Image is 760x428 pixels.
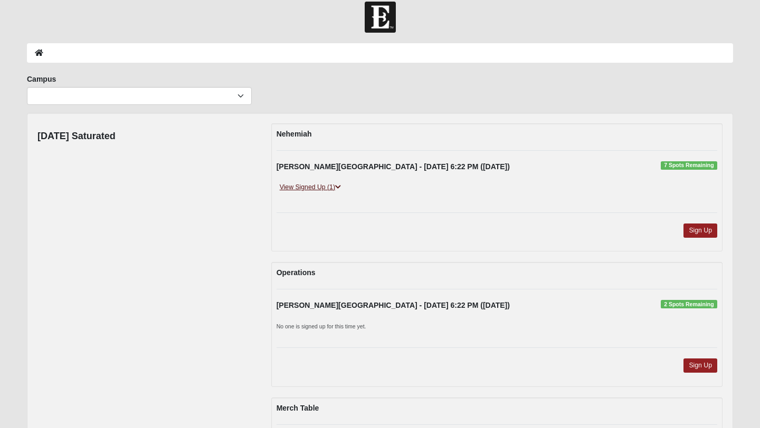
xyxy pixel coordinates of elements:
[277,404,319,412] strong: Merch Table
[365,2,396,33] img: Church of Eleven22 Logo
[683,223,717,238] a: Sign Up
[683,358,717,373] a: Sign Up
[661,300,717,308] span: 2 Spots Remaining
[277,301,510,309] strong: [PERSON_NAME][GEOGRAPHIC_DATA] - [DATE] 6:22 PM ([DATE])
[277,162,510,171] strong: [PERSON_NAME][GEOGRAPHIC_DATA] - [DATE] 6:22 PM ([DATE])
[277,323,366,329] small: No one is signed up for this time yet.
[27,74,56,84] label: Campus
[277,182,344,193] a: View Signed Up (1)
[277,130,312,138] strong: Nehemiah
[277,268,316,277] strong: Operations
[37,131,116,142] h4: [DATE] Saturated
[661,161,717,170] span: 7 Spots Remaining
